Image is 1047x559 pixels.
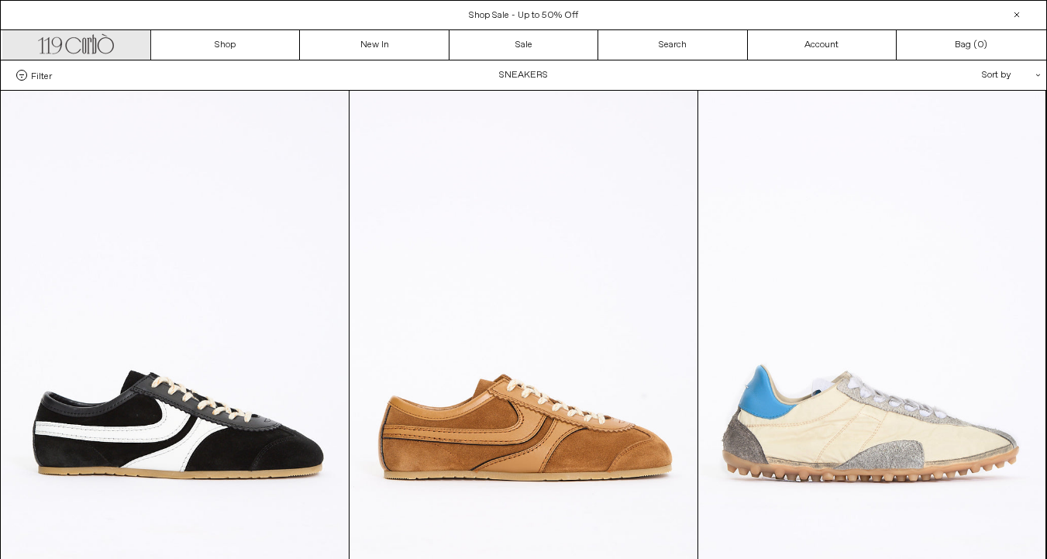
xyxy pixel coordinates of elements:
[469,9,578,22] a: Shop Sale - Up to 50% Off
[151,30,300,60] a: Shop
[598,30,747,60] a: Search
[897,30,1045,60] a: Bag ()
[891,60,1031,90] div: Sort by
[300,30,449,60] a: New In
[977,39,983,51] span: 0
[748,30,897,60] a: Account
[31,70,52,81] span: Filter
[449,30,598,60] a: Sale
[977,38,987,52] span: )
